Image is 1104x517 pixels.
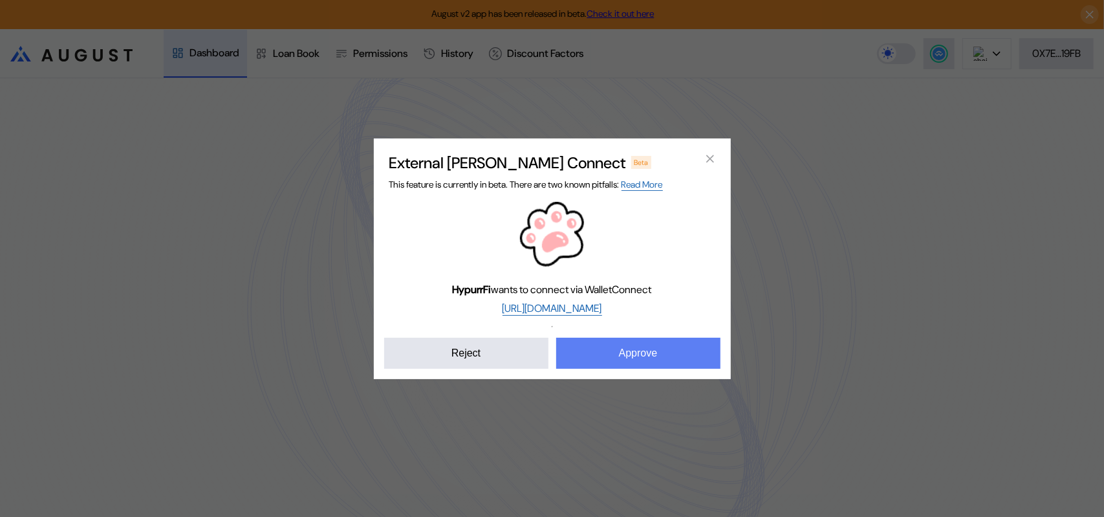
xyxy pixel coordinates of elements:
[453,283,492,296] b: HypurrFi
[622,179,663,191] a: Read More
[520,202,585,267] img: HypurrFi logo
[700,149,720,170] button: close modal
[556,338,720,369] button: Approve
[503,302,602,316] a: [URL][DOMAIN_NAME]
[631,156,652,169] div: Beta
[384,338,548,369] button: Reject
[389,179,663,190] span: This feature is currently in beta. There are two known pitfalls:
[389,153,626,173] h2: External [PERSON_NAME] Connect
[453,283,652,296] span: wants to connect via WalletConnect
